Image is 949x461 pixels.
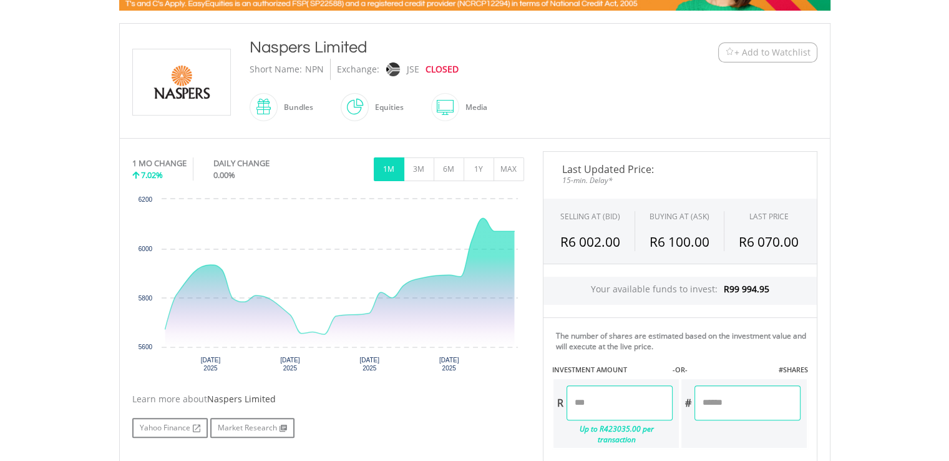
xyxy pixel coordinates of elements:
button: 1Y [464,157,494,181]
div: Chart. Highcharts interactive chart. [132,193,524,380]
div: DAILY CHANGE [213,157,311,169]
text: 6000 [138,245,152,252]
label: -OR- [672,365,687,375]
span: R6 002.00 [560,233,620,250]
button: 1M [374,157,404,181]
span: 0.00% [213,169,235,181]
svg: Interactive chart [132,193,524,380]
div: Naspers Limited [250,36,641,59]
label: #SHARES [778,365,807,375]
span: 15-min. Delay* [553,174,807,186]
span: 7.02% [141,169,163,181]
div: JSE [407,59,419,80]
div: 1 MO CHANGE [132,157,187,169]
span: BUYING AT (ASK) [650,211,709,222]
text: [DATE] 2025 [359,357,379,372]
div: CLOSED [426,59,459,80]
div: Exchange: [337,59,379,80]
button: 3M [404,157,434,181]
div: Equities [369,92,404,122]
text: [DATE] 2025 [200,357,220,372]
img: Watchlist [725,47,734,57]
button: 6M [434,157,464,181]
div: Media [459,92,487,122]
span: Last Updated Price: [553,164,807,174]
div: Your available funds to invest: [543,277,817,305]
div: # [681,385,694,420]
button: Watchlist + Add to Watchlist [718,42,817,62]
label: INVESTMENT AMOUNT [552,365,627,375]
div: Learn more about [132,393,524,405]
span: Naspers Limited [207,393,276,405]
div: Short Name: [250,59,302,80]
div: Bundles [278,92,313,122]
img: jse.png [386,62,399,76]
div: Up to R423035.00 per transaction [553,420,673,448]
span: + Add to Watchlist [734,46,810,59]
span: R6 070.00 [739,233,799,250]
div: R [553,385,567,420]
text: [DATE] 2025 [439,357,459,372]
span: R6 100.00 [650,233,709,250]
text: 5800 [138,295,152,302]
text: [DATE] 2025 [280,357,300,372]
div: The number of shares are estimated based on the investment value and will execute at the live price. [556,330,812,352]
div: LAST PRICE [749,211,789,222]
text: 5600 [138,344,152,350]
span: R99 994.95 [724,283,769,295]
text: 6200 [138,196,152,203]
div: NPN [305,59,324,80]
a: Market Research [210,418,294,438]
button: MAX [494,157,524,181]
a: Yahoo Finance [132,418,208,438]
img: EQU.ZA.NPN.png [135,49,228,115]
div: SELLING AT (BID) [560,211,620,222]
